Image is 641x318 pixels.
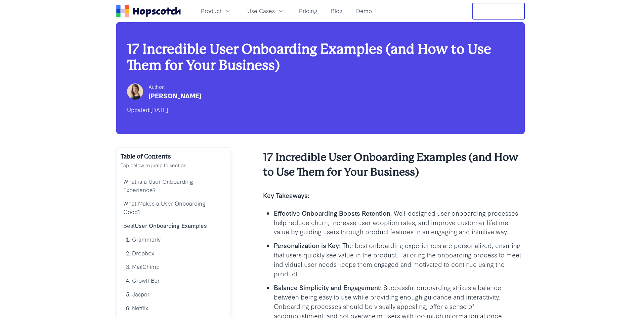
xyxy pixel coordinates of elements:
[135,221,207,229] b: User Onboarding Examples
[121,287,226,301] a: 5. Jasper
[201,7,222,15] span: Product
[274,208,390,217] b: Effective Onboarding Boosts Retention
[121,161,226,169] p: Tap below to jump to section
[121,152,226,161] h2: Table of Contents
[328,5,345,16] a: Blog
[121,219,226,233] a: BestUser Onboarding Examples
[121,274,226,287] a: 4. GrowthBar
[121,233,226,246] a: 1. Grammarly
[197,5,235,16] button: Product
[274,241,339,250] b: Personalization is Key
[296,5,320,16] a: Pricing
[263,150,525,180] h2: 17 Incredible User Onboarding Examples (and How to Use Them for Your Business)
[127,41,514,73] h1: 17 Incredible User Onboarding Examples (and How to Use Them for Your Business)
[247,7,275,15] span: Use Cases
[148,83,201,91] div: Author:
[274,208,525,237] p: : Well-designed user onboarding processes help reduce churn, increase user adoption rates, and im...
[148,91,201,100] div: [PERSON_NAME]
[127,83,143,100] img: Hailey Friedman
[116,5,181,17] a: Home
[121,260,226,274] a: 3. MailChimp
[127,104,514,115] div: Updated:
[121,301,226,315] a: 6. Netflix
[274,283,380,292] b: Balance Simplicity and Engagement
[121,197,226,219] a: What Makes a User Onboarding Good?
[353,5,375,16] a: Demo
[472,3,525,20] button: Free Trial
[263,190,309,200] b: Key Takeaways:
[151,106,168,113] time: [DATE]
[243,5,288,16] button: Use Cases
[121,175,226,197] a: What is a User Onboarding Experience?
[274,241,525,278] p: : The best onboarding experiences are personalized, ensuring that users quickly see value in the ...
[121,246,226,260] a: 2. Dropbox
